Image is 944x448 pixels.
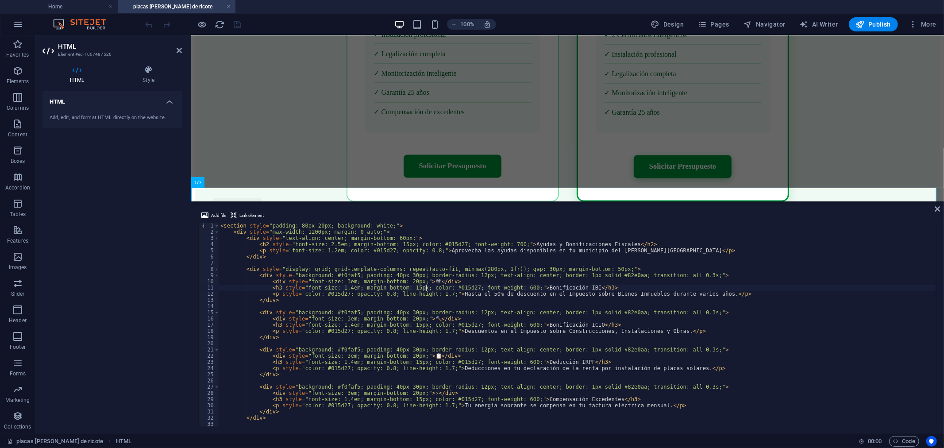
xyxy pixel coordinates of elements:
button: reload [215,19,225,30]
h4: HTML [42,66,115,84]
div: 12 [199,291,220,297]
div: 15 [199,309,220,316]
div: 10 [199,278,220,285]
button: Design [647,17,688,31]
p: Marketing [5,397,30,404]
img: Editor Logo [51,19,117,30]
button: Pages [694,17,732,31]
p: Boxes [11,158,25,165]
h2: HTML [58,42,182,50]
span: Design [651,20,684,29]
button: Navigator [740,17,789,31]
span: Publish [856,20,891,29]
span: AI Writer [800,20,838,29]
div: 17 [199,322,220,328]
span: Code [893,436,915,447]
div: 13 [199,297,220,303]
span: : [874,438,875,444]
div: 31 [199,409,220,415]
div: 16 [199,316,220,322]
a: Click to cancel selection. Double-click to open Pages [7,436,103,447]
div: 18 [199,328,220,334]
p: Content [8,131,27,138]
p: Header [9,317,27,324]
span: Pages [698,20,729,29]
div: Cookie Policy [21,162,71,180]
div: 11 [199,285,220,291]
div: 28 [199,390,220,396]
h4: Style [115,66,182,84]
div: 1 [199,223,220,229]
button: Link element [229,210,265,221]
button: Usercentrics [926,436,937,447]
p: Collections [4,423,31,430]
div: 21 [199,347,220,353]
button: 100% [447,19,478,30]
div: 2 [199,229,220,235]
p: Columns [7,104,29,112]
p: Footer [10,344,26,351]
div: 22 [199,353,220,359]
span: Click to select. Double-click to edit [116,436,131,447]
p: Accordion [5,184,30,191]
button: Add file [200,210,227,221]
span: Link element [239,210,264,221]
button: Code [889,436,919,447]
div: 30 [199,402,220,409]
div: 23 [199,359,220,365]
span: Add file [211,210,226,221]
i: Reload page [215,19,225,30]
p: Tables [10,211,26,218]
button: Publish [849,17,898,31]
div: 3 [199,235,220,241]
span: 00 00 [868,436,882,447]
nav: breadcrumb [116,436,131,447]
p: Forms [10,370,26,377]
h4: placas [PERSON_NAME] de ricote [118,2,235,12]
div: 33 [199,421,220,427]
p: Images [9,264,27,271]
button: More [905,17,940,31]
div: 6 [199,254,220,260]
h6: Session time [859,436,882,447]
div: 5 [199,247,220,254]
p: Elements [7,78,29,85]
h3: Element #ed-1007487526 [58,50,164,58]
span: More [909,20,936,29]
div: 20 [199,340,220,347]
div: 7 [199,260,220,266]
h6: 100% [460,19,474,30]
h4: HTML [42,91,182,107]
div: 29 [199,396,220,402]
div: 19 [199,334,220,340]
button: AI Writer [796,17,842,31]
p: Favorites [6,51,29,58]
div: 24 [199,365,220,371]
p: Slider [11,290,25,297]
div: 26 [199,378,220,384]
i: On resize automatically adjust zoom level to fit chosen device. [483,20,491,28]
div: 27 [199,384,220,390]
button: Click here to leave preview mode and continue editing [197,19,208,30]
div: 14 [199,303,220,309]
div: 9 [199,272,220,278]
span: Navigator [744,20,786,29]
p: Features [7,237,28,244]
div: 4 [199,241,220,247]
div: 25 [199,371,220,378]
div: Add, edit, and format HTML directly on the website. [50,114,175,122]
div: 8 [199,266,220,272]
div: 32 [199,415,220,421]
